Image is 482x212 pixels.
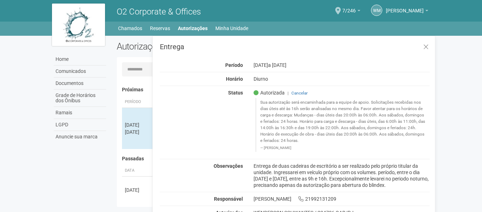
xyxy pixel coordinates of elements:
a: Home [54,53,106,65]
a: Comunicados [54,65,106,78]
strong: Horário [226,76,243,82]
a: Anuncie sua marca [54,131,106,143]
strong: Observações [214,163,243,169]
div: [DATE] [125,121,151,128]
a: 7/246 [342,9,360,15]
span: a [DATE] [268,62,286,68]
div: [PERSON_NAME] 21992131209 [248,196,435,202]
div: [DATE] [125,187,151,194]
h4: Passadas [122,156,425,161]
span: O2 Corporate & Offices [117,7,201,17]
a: Autorizações [178,23,208,33]
span: | [288,91,289,96]
span: 7/246 [342,1,356,13]
h2: Autorizações [117,41,268,52]
strong: Status [228,90,243,96]
a: [PERSON_NAME] [386,9,428,15]
div: Entrega de duas cadeiras de escritório a ser realizado pelo próprio titular da unidade. Ingressar... [248,163,435,188]
div: [DATE] [125,128,151,136]
img: logo.jpg [52,4,105,46]
footer: [PERSON_NAME] [260,145,426,150]
strong: Período [225,62,243,68]
a: Documentos [54,78,106,90]
a: Grade de Horários dos Ônibus [54,90,106,107]
h3: Entrega [160,43,430,50]
blockquote: Sua autorização será encaminhada para a equipe de apoio. Solicitações recebidas nos dias úteis at... [255,98,430,151]
a: Ramais [54,107,106,119]
a: LGPD [54,119,106,131]
strong: Responsável [214,196,243,202]
th: Período [122,96,154,108]
span: Wenderson Matheus de Almeida Schwantes [386,1,424,13]
th: Data [122,165,154,177]
span: Autorizada [254,90,285,96]
a: Reservas [150,23,170,33]
div: [DATE] [248,62,435,68]
a: Chamados [118,23,142,33]
a: Cancelar [291,91,308,96]
h4: Próximas [122,87,425,92]
div: Diurno [248,76,435,82]
a: Minha Unidade [215,23,248,33]
a: WM [371,5,382,16]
